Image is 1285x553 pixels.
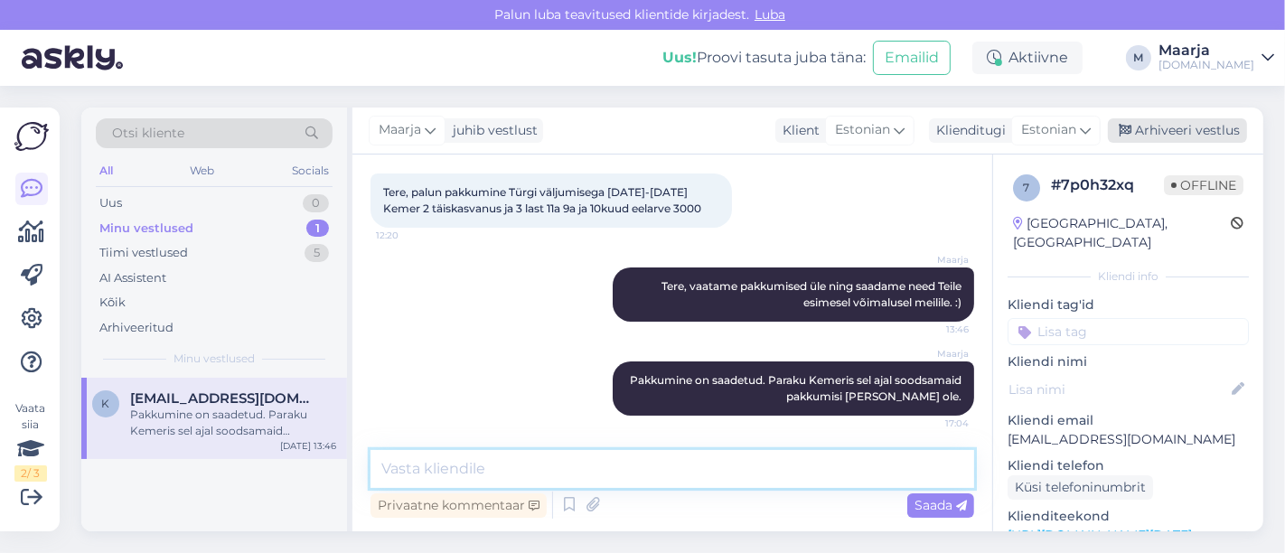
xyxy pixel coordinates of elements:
input: Lisa tag [1008,318,1249,345]
div: Socials [288,159,333,183]
span: Estonian [1021,120,1076,140]
div: [DATE] 13:46 [280,439,336,453]
p: Klienditeekond [1008,507,1249,526]
div: juhib vestlust [446,121,538,140]
div: Minu vestlused [99,220,193,238]
div: Maarja [1158,43,1254,58]
div: 1 [306,220,329,238]
span: Otsi kliente [112,124,184,143]
span: kravtsukt4@gmail.com [130,390,318,407]
div: Kõik [99,294,126,312]
div: [DOMAIN_NAME] [1158,58,1254,72]
p: Kliendi tag'id [1008,295,1249,314]
div: Küsi telefoninumbrit [1008,475,1153,500]
span: Maarja [379,120,421,140]
span: Saada [915,497,967,513]
a: [URL][DOMAIN_NAME][DATE] [1008,527,1192,543]
div: Vaata siia [14,400,47,482]
div: All [96,159,117,183]
div: AI Assistent [99,269,166,287]
span: 13:46 [901,323,969,336]
div: Arhiveeritud [99,319,174,337]
button: Emailid [873,41,951,75]
span: 7 [1024,181,1030,194]
input: Lisa nimi [1008,380,1228,399]
div: M [1126,45,1151,70]
span: Estonian [835,120,890,140]
p: Kliendi nimi [1008,352,1249,371]
span: 17:04 [901,417,969,430]
div: 2 / 3 [14,465,47,482]
span: Offline [1164,175,1243,195]
div: Klient [775,121,820,140]
p: [EMAIL_ADDRESS][DOMAIN_NAME] [1008,430,1249,449]
div: Aktiivne [972,42,1083,74]
span: 12:20 [376,229,444,242]
b: Uus! [662,49,697,66]
div: Proovi tasuta juba täna: [662,47,866,69]
span: Luba [749,6,791,23]
div: [GEOGRAPHIC_DATA], [GEOGRAPHIC_DATA] [1013,214,1231,252]
p: Kliendi email [1008,411,1249,430]
div: Kliendi info [1008,268,1249,285]
div: Pakkumine on saadetud. Paraku Kemeris sel ajal soodsamaid pakkumisi [PERSON_NAME] ole. [130,407,336,439]
span: Minu vestlused [174,351,255,367]
span: k [102,397,110,410]
div: Web [187,159,219,183]
div: Uus [99,194,122,212]
span: Pakkumine on saadetud. Paraku Kemeris sel ajal soodsamaid pakkumisi [PERSON_NAME] ole. [630,373,964,403]
a: Maarja[DOMAIN_NAME] [1158,43,1274,72]
div: Arhiveeri vestlus [1108,118,1247,143]
span: Tere, vaatame pakkumised üle ning saadame need Teile esimesel võimalusel meilile. :) [661,279,964,309]
span: Maarja [901,253,969,267]
p: Kliendi telefon [1008,456,1249,475]
img: Askly Logo [14,122,49,151]
span: Tere, palun pakkumine Türgi väljumisega [DATE]-[DATE] Kemer 2 täiskasvanus ja 3 last 11a 9a ja 10... [383,185,701,215]
div: Tiimi vestlused [99,244,188,262]
span: Maarja [901,347,969,361]
div: # 7p0h32xq [1051,174,1164,196]
div: Privaatne kommentaar [370,493,547,518]
div: 5 [305,244,329,262]
div: Klienditugi [929,121,1006,140]
div: 0 [303,194,329,212]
